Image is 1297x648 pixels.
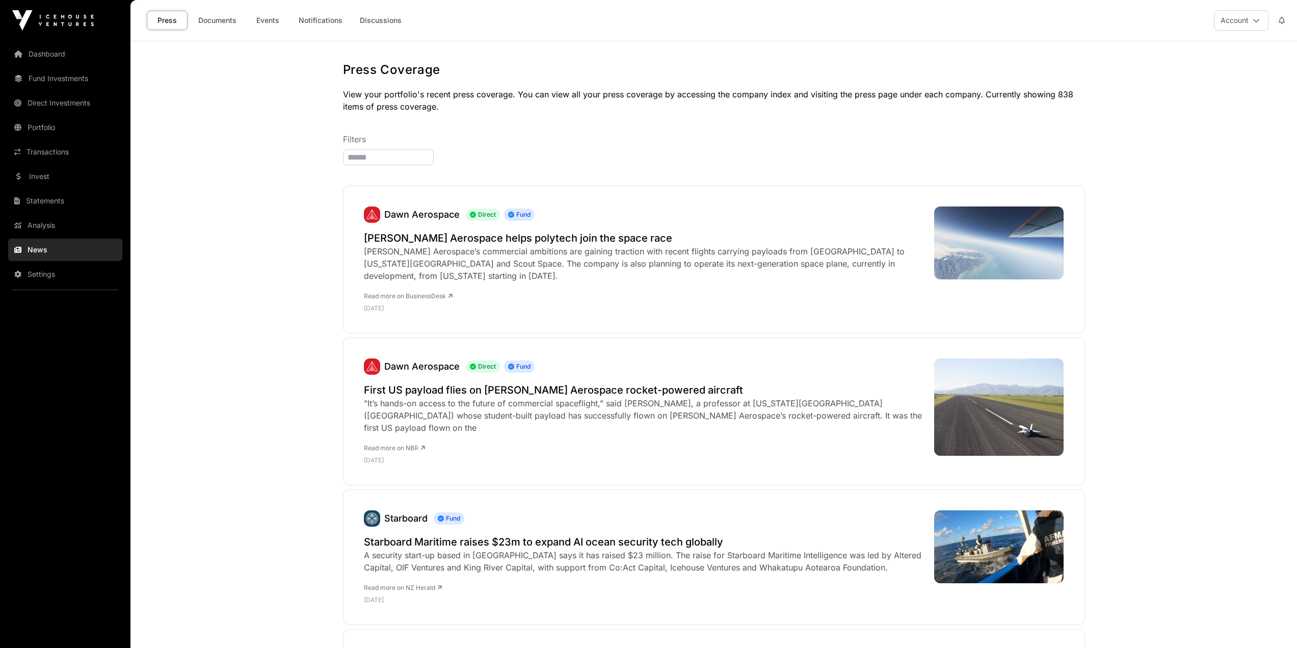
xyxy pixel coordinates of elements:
[8,116,122,139] a: Portfolio
[12,10,94,31] img: Icehouse Ventures Logo
[364,397,924,434] div: "It’s hands-on access to the future of commercial spaceflight," said [PERSON_NAME], a professor a...
[364,383,924,397] a: First US payload flies on [PERSON_NAME] Aerospace rocket-powered aircraft
[364,535,924,549] a: Starboard Maritime raises $23m to expand AI ocean security tech globally
[364,206,380,223] img: Dawn-Icon.svg
[8,214,122,237] a: Analysis
[364,358,380,375] a: Dawn Aerospace
[384,209,460,220] a: Dawn Aerospace
[384,513,428,524] a: Starboard
[292,11,349,30] a: Notifications
[8,141,122,163] a: Transactions
[8,190,122,212] a: Statements
[8,239,122,261] a: News
[364,245,924,282] div: [PERSON_NAME] Aerospace’s commercial ambitions are gaining traction with recent flights carrying ...
[364,444,425,452] a: Read more on NBR
[364,510,380,527] img: Starboard-Favicon.svg
[364,549,924,574] div: A security start-up based in [GEOGRAPHIC_DATA] says it has raised $23 million. The raise for Star...
[364,584,442,591] a: Read more on NZ Herald
[466,360,500,373] span: Direct
[8,165,122,188] a: Invest
[247,11,288,30] a: Events
[1246,599,1297,648] iframe: Chat Widget
[8,43,122,65] a: Dashboard
[364,510,380,527] a: Starboard
[384,361,460,372] a: Dawn Aerospace
[343,88,1085,113] p: View your portfolio's recent press coverage. You can view all your press coverage by accessing th...
[364,206,380,223] a: Dawn Aerospace
[343,62,1085,78] h1: Press Coverage
[364,292,453,300] a: Read more on BusinessDesk
[147,11,188,30] a: Press
[353,11,408,30] a: Discussions
[364,358,380,375] img: Dawn-Icon.svg
[934,510,1064,583] img: DGVVI57CDNBRLF6J5A5ONJP5UI.jpg
[434,512,464,525] span: Fund
[8,92,122,114] a: Direct Investments
[466,209,500,221] span: Direct
[343,133,1085,145] p: Filters
[192,11,243,30] a: Documents
[364,231,924,245] a: [PERSON_NAME] Aerospace helps polytech join the space race
[1214,10,1268,31] button: Account
[934,206,1064,279] img: Dawn-Aerospace-Cal-Poly-flight.jpg
[504,209,535,221] span: Fund
[504,360,535,373] span: Fund
[364,596,924,604] p: [DATE]
[8,263,122,286] a: Settings
[364,304,924,313] p: [DATE]
[934,358,1064,456] img: Dawn-Aerospace-Aurora-with-Cal-Poly-Payload-Landed-on-Tawhaki-Runway_5388.jpeg
[364,456,924,464] p: [DATE]
[8,67,122,90] a: Fund Investments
